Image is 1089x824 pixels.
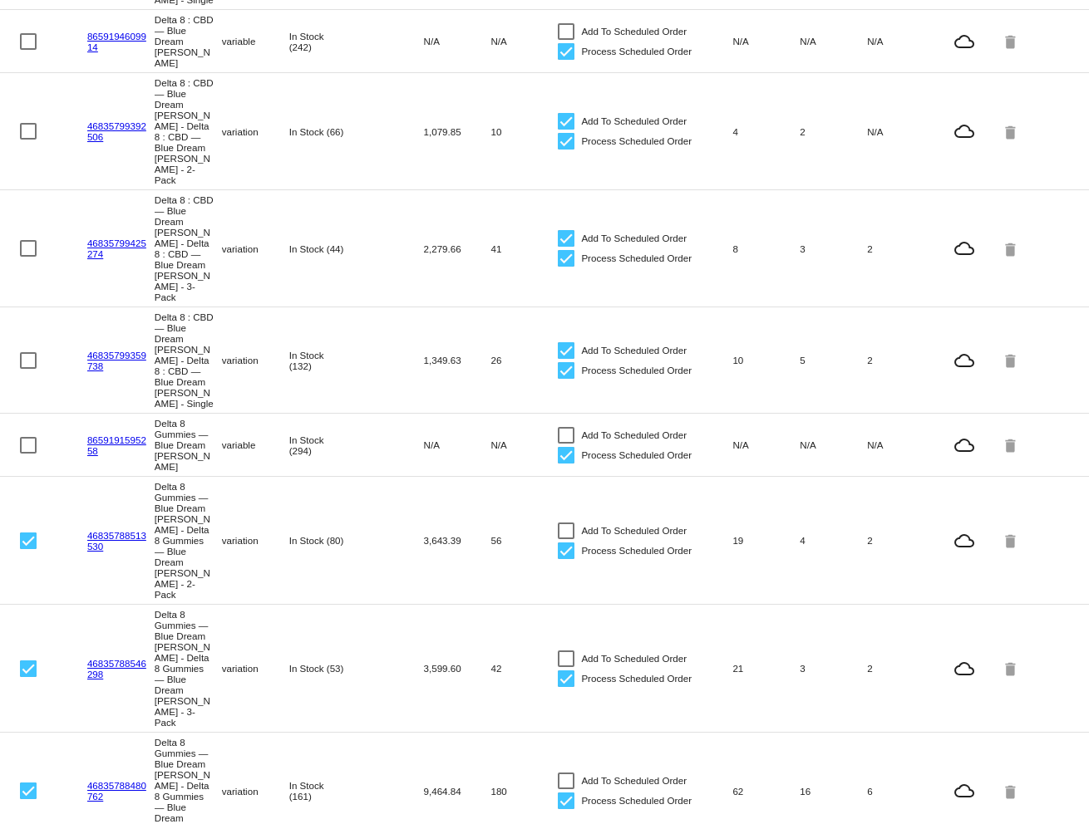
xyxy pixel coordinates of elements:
span: Add To Scheduled Order [581,341,687,360]
mat-cell: variation [222,351,289,370]
mat-cell: N/A [867,32,934,51]
mat-cell: 2 [867,659,934,678]
mat-cell: 3 [800,659,867,678]
mat-cell: variation [222,122,289,141]
mat-cell: 2 [867,351,934,370]
mat-cell: Delta 8 : CBD — Blue Dream [PERSON_NAME] - Delta 8 : CBD — Blue Dream [PERSON_NAME] - Single [155,307,222,413]
span: Add To Scheduled Order [581,425,687,445]
mat-icon: cloud_queue [934,32,993,51]
mat-icon: cloud_queue [934,351,993,370]
a: 8659191595258 [87,434,146,456]
mat-cell: In Stock (44) [289,239,357,258]
mat-cell: variation [222,239,289,258]
mat-cell: 1,349.63 [424,351,491,370]
mat-cell: variation [222,659,289,678]
mat-cell: 4 [800,531,867,550]
mat-cell: 42 [490,659,558,678]
mat-cell: In Stock (53) [289,659,357,678]
mat-cell: 26 [490,351,558,370]
span: Process Scheduled Order [581,445,692,465]
span: Process Scheduled Order [581,42,692,61]
mat-cell: 41 [490,239,558,258]
mat-cell: Delta 8 Gummies — Blue Dream [PERSON_NAME] - Delta 8 Gummies — Blue Dream [PERSON_NAME] - 2-Pack [155,477,222,604]
mat-cell: 19 [732,531,800,550]
mat-cell: 1,079.85 [424,122,491,141]
mat-icon: cloud_queue [934,659,993,679]
mat-icon: delete [1002,655,1022,681]
mat-cell: 21 [732,659,800,678]
mat-cell: 62 [732,782,800,801]
mat-cell: 3 [800,239,867,258]
a: 46835799359738 [87,350,146,371]
mat-cell: In Stock (161) [289,776,357,806]
mat-cell: Delta 8 : CBD — Blue Dream [PERSON_NAME] - Delta 8 : CBD — Blue Dream [PERSON_NAME] - 3-Pack [155,190,222,307]
a: 46835799425274 [87,238,146,259]
a: 46835788513530 [87,530,146,552]
mat-cell: In Stock (242) [289,27,357,56]
mat-cell: N/A [867,435,934,454]
mat-cell: Delta 8 : CBD — Blue Dream [PERSON_NAME] - Delta 8 : CBD — Blue Dream [PERSON_NAME] - 2-Pack [155,73,222,189]
mat-cell: variation [222,531,289,550]
mat-cell: 56 [490,531,558,550]
mat-cell: N/A [732,435,800,454]
span: Process Scheduled Order [581,248,692,268]
span: Process Scheduled Order [581,360,692,380]
mat-cell: 3,599.60 [424,659,491,678]
span: Process Scheduled Order [581,131,692,151]
mat-icon: delete [1002,432,1022,458]
mat-cell: 2,279.66 [424,239,491,258]
mat-cell: N/A [490,32,558,51]
mat-cell: N/A [424,32,491,51]
mat-cell: 2 [867,239,934,258]
mat-cell: In Stock (294) [289,430,357,460]
mat-icon: cloud_queue [934,238,993,258]
mat-icon: delete [1002,527,1022,553]
mat-cell: 8 [732,239,800,258]
mat-icon: cloud_queue [934,435,993,455]
mat-icon: cloud_queue [934,531,993,551]
mat-cell: N/A [490,435,558,454]
mat-cell: N/A [867,122,934,141]
mat-cell: 10 [490,122,558,141]
mat-cell: 4 [732,122,800,141]
mat-icon: cloud_queue [934,121,993,141]
mat-cell: 9,464.84 [424,782,491,801]
mat-cell: Delta 8 Gummies — Blue Dream [PERSON_NAME] - Delta 8 Gummies — Blue Dream [PERSON_NAME] - 3-Pack [155,605,222,732]
mat-cell: 16 [800,782,867,801]
a: 46835788480762 [87,780,146,802]
span: Process Scheduled Order [581,791,692,811]
a: 46835788546298 [87,658,146,679]
mat-cell: N/A [424,435,491,454]
mat-icon: delete [1002,778,1022,804]
mat-icon: cloud_queue [934,781,993,801]
mat-cell: N/A [800,32,867,51]
mat-cell: In Stock (80) [289,531,357,550]
mat-cell: In Stock (132) [289,346,357,375]
span: Add To Scheduled Order [581,111,687,131]
mat-cell: Delta 8 Gummies — Blue Dream [PERSON_NAME] [155,414,222,476]
mat-icon: delete [1002,236,1022,262]
mat-cell: In Stock (66) [289,122,357,141]
span: Add To Scheduled Order [581,22,687,42]
mat-icon: delete [1002,28,1022,54]
span: Add To Scheduled Order [581,649,687,669]
mat-cell: 3,643.39 [424,531,491,550]
mat-icon: delete [1002,119,1022,145]
mat-cell: Delta 8 : CBD — Blue Dream [PERSON_NAME] [155,10,222,72]
mat-cell: N/A [732,32,800,51]
mat-cell: 5 [800,351,867,370]
span: Add To Scheduled Order [581,771,687,791]
mat-cell: 10 [732,351,800,370]
mat-icon: delete [1002,347,1022,373]
mat-cell: 6 [867,782,934,801]
mat-cell: variable [222,435,289,454]
mat-cell: 2 [867,531,934,550]
span: Process Scheduled Order [581,669,692,689]
mat-cell: 180 [490,782,558,801]
mat-cell: variation [222,782,289,801]
span: Add To Scheduled Order [581,228,687,248]
span: Process Scheduled Order [581,541,692,561]
a: 46835799392506 [87,120,146,142]
a: 8659194609914 [87,31,146,52]
mat-cell: N/A [800,435,867,454]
